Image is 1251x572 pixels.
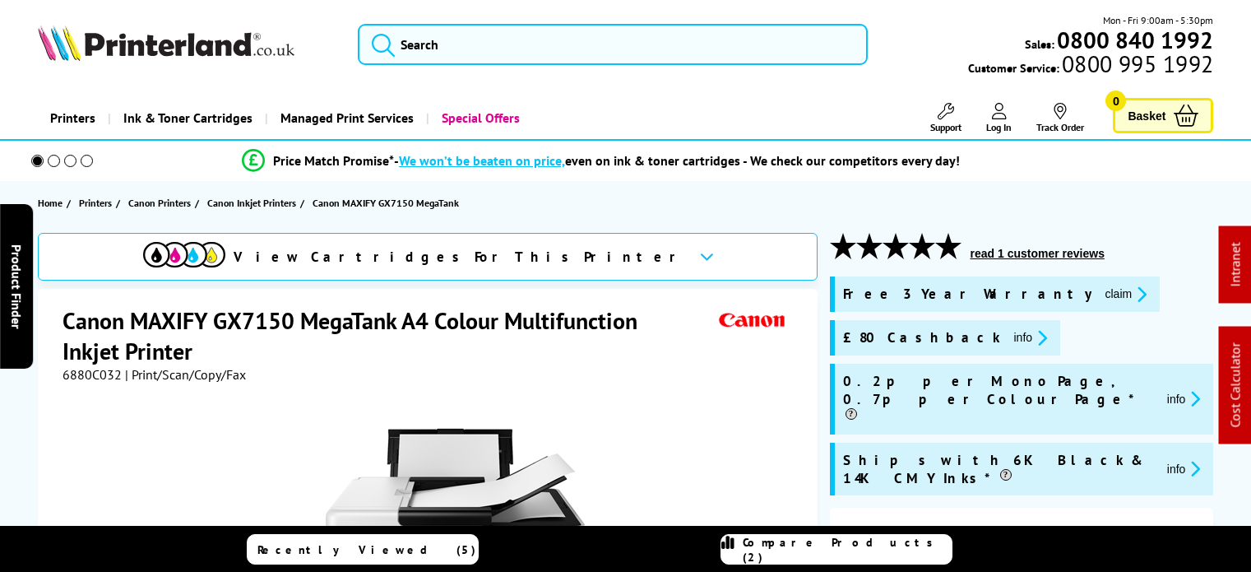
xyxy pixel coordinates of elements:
[843,285,1092,304] span: Free 3 Year Warranty
[63,305,715,366] h1: Canon MAXIFY GX7150 MegaTank A4 Colour Multifunction Inkjet Printer
[1100,285,1152,304] button: promo-description
[743,535,952,565] span: Compare Products (2)
[1103,12,1213,28] span: Mon - Fri 9:00am - 5:30pm
[1113,98,1213,133] a: Basket 0
[234,248,686,266] span: View Cartridges For This Printer
[1009,328,1053,347] button: promo-description
[715,305,790,336] img: Canon
[1059,56,1213,72] span: 0800 995 1992
[1105,91,1126,111] span: 0
[1054,32,1213,48] a: 0800 840 1992
[265,97,426,139] a: Managed Print Services
[986,121,1012,133] span: Log In
[108,97,265,139] a: Ink & Toner Cartridges
[313,194,463,212] a: Canon MAXIFY GX7150 MegaTank
[313,194,459,212] span: Canon MAXIFY GX7150 MegaTank
[273,152,394,169] span: Price Match Promise*
[207,194,300,212] a: Canon Inkjet Printers
[79,194,112,212] span: Printers
[930,121,961,133] span: Support
[125,366,246,383] span: | Print/Scan/Copy/Fax
[63,366,122,383] span: 6880C032
[8,146,1193,175] li: modal_Promise
[247,534,479,565] a: Recently Viewed (5)
[846,524,1198,549] div: Why buy me?
[426,97,532,139] a: Special Offers
[1128,105,1165,127] span: Basket
[358,24,868,65] input: Search
[38,194,67,212] a: Home
[720,534,952,565] a: Compare Products (2)
[843,328,1001,347] span: £80 Cashback
[1025,36,1054,52] span: Sales:
[394,152,960,169] div: - even on ink & toner cartridges - We check our competitors every day!
[257,542,476,557] span: Recently Viewed (5)
[930,103,961,133] a: Support
[843,372,1154,426] span: 0.2p per Mono Page, 0.7p per Colour Page*
[966,246,1110,261] button: read 1 customer reviews
[38,25,294,61] img: Printerland Logo
[143,242,225,267] img: View Cartridges
[1227,243,1244,287] a: Intranet
[38,194,63,212] span: Home
[1057,25,1213,55] b: 0800 840 1992
[968,56,1213,76] span: Customer Service:
[843,451,1154,487] span: Ships with 6K Black & 14K CMY Inks*
[8,244,25,328] span: Product Finder
[128,194,195,212] a: Canon Printers
[399,152,565,169] span: We won’t be beaten on price,
[1162,389,1206,408] button: promo-description
[79,194,116,212] a: Printers
[1036,103,1084,133] a: Track Order
[207,194,296,212] span: Canon Inkjet Printers
[986,103,1012,133] a: Log In
[1227,343,1244,428] a: Cost Calculator
[128,194,191,212] span: Canon Printers
[38,25,337,64] a: Printerland Logo
[38,97,108,139] a: Printers
[123,97,253,139] span: Ink & Toner Cartridges
[1162,459,1206,478] button: promo-description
